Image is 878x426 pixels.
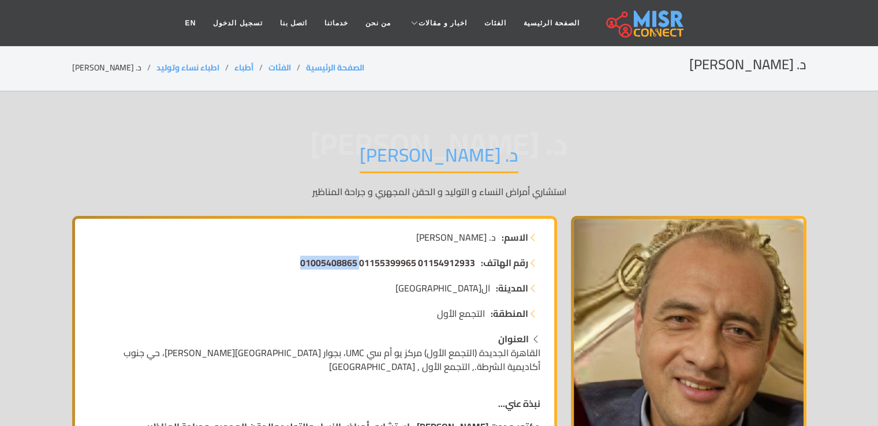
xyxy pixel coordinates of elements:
h1: د. [PERSON_NAME] [360,144,518,173]
strong: العنوان [498,330,529,347]
a: الصفحة الرئيسية [306,60,364,75]
span: د. [PERSON_NAME] [416,230,496,244]
span: ال[GEOGRAPHIC_DATA] [395,281,490,295]
strong: رقم الهاتف: [481,256,528,270]
a: اخبار و مقالات [399,12,476,34]
span: القاهرة الجديدة (التجمع الأول) مركز يو أم سي UMC، بجوار [GEOGRAPHIC_DATA][PERSON_NAME]، حي جنوب أ... [124,344,540,375]
a: تسجيل الدخول [204,12,271,34]
h2: د. [PERSON_NAME] [689,57,806,73]
a: EN [177,12,205,34]
p: استشاري أمراض النساء و التوليد و الحقن المجهري و جراحة المناظير [72,185,806,199]
a: أطباء [234,60,253,75]
a: الصفحة الرئيسية [515,12,588,34]
a: 01154912933 01155399965 01005408865 [300,256,475,270]
li: د. [PERSON_NAME] [72,62,156,74]
strong: المدينة: [496,281,528,295]
a: اطباء نساء وتوليد [156,60,219,75]
a: من نحن [357,12,399,34]
a: اتصل بنا [271,12,316,34]
strong: الاسم: [502,230,528,244]
strong: المنطقة: [491,307,528,320]
img: main.misr_connect [606,9,683,38]
span: 01154912933 01155399965 01005408865 [300,254,475,271]
a: الفئات [268,60,291,75]
span: التجمع الأول [437,307,485,320]
strong: نبذة عني... [498,395,540,412]
a: خدماتنا [316,12,357,34]
a: الفئات [476,12,515,34]
span: اخبار و مقالات [419,18,467,28]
